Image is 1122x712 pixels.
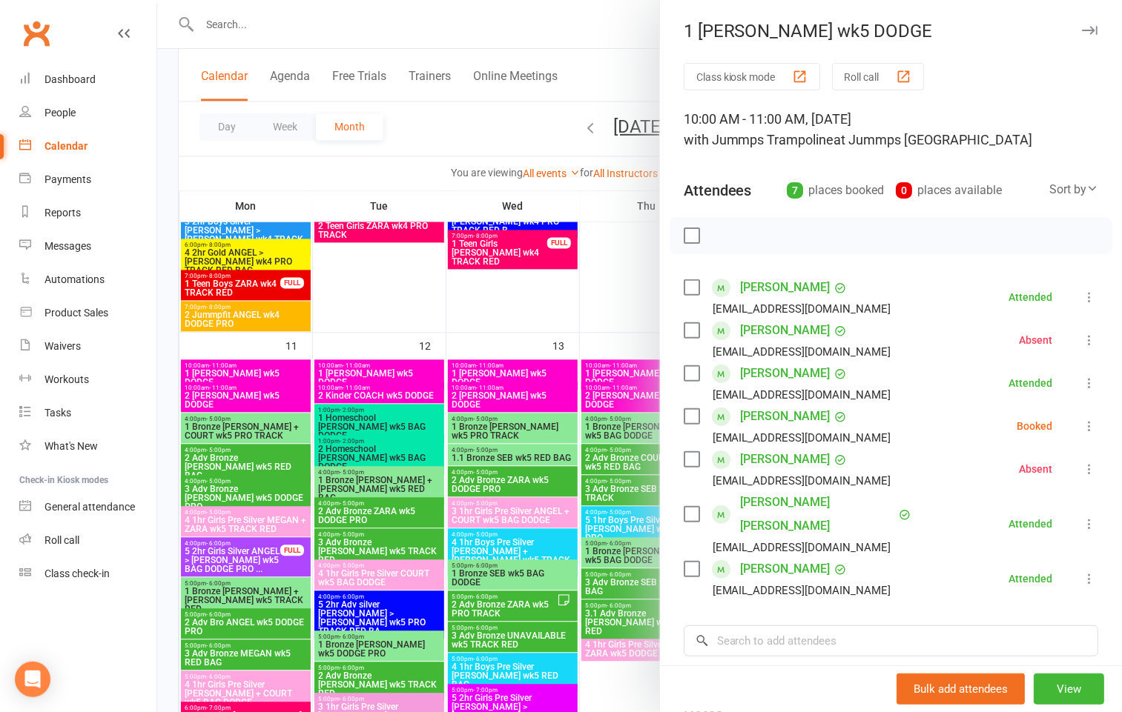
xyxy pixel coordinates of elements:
div: Absent [1019,464,1052,474]
div: 10:00 AM - 11:00 AM, [DATE] [684,109,1098,150]
a: [PERSON_NAME] [741,557,831,581]
a: Calendar [19,130,156,163]
a: [PERSON_NAME] [741,405,831,428]
div: Roll call [44,534,79,546]
a: Waivers [19,330,156,363]
div: Attended [1009,573,1052,584]
div: What's New [44,440,98,452]
a: Workouts [19,363,156,396]
div: Attended [1009,378,1052,388]
a: Product Sales [19,296,156,330]
div: Booked [1017,421,1052,431]
div: Product Sales [44,307,108,319]
a: Payments [19,163,156,196]
div: places booked [787,180,884,201]
div: 7 [787,182,803,199]
a: Clubworx [18,15,55,52]
button: Class kiosk mode [684,63,820,90]
div: [EMAIL_ADDRESS][DOMAIN_NAME] [713,428,891,448]
div: Attended [1009,519,1052,529]
div: [EMAIL_ADDRESS][DOMAIN_NAME] [713,299,891,319]
div: Absent [1019,335,1052,345]
div: People [44,107,76,119]
div: Payments [44,173,91,185]
a: Messages [19,230,156,263]
button: Roll call [832,63,924,90]
a: What's New [19,430,156,463]
div: Attended [1009,292,1052,302]
button: Bulk add attendees [897,673,1025,705]
a: General attendance kiosk mode [19,490,156,524]
a: Class kiosk mode [19,557,156,590]
a: [PERSON_NAME] [PERSON_NAME] [741,490,895,538]
div: Calendar [44,140,88,152]
a: Dashboard [19,63,156,96]
div: Workouts [44,373,89,385]
div: places available [896,180,1002,201]
span: at Jummps [GEOGRAPHIC_DATA] [834,132,1033,147]
span: with Jummps Trampoline [684,132,834,147]
div: Tasks [44,407,71,419]
a: [PERSON_NAME] [741,319,831,342]
a: Roll call [19,524,156,557]
a: [PERSON_NAME] [741,448,831,471]
div: [EMAIL_ADDRESS][DOMAIN_NAME] [713,342,891,362]
a: People [19,96,156,130]
a: Tasks [19,396,156,430]
div: Messages [44,240,91,252]
div: 0 [896,182,912,199]
div: Reports [44,207,81,219]
div: Automations [44,273,105,285]
div: Class check-in [44,568,110,579]
div: Open Intercom Messenger [15,662,50,697]
div: 1 [PERSON_NAME] wk5 DODGE [660,21,1122,41]
a: [PERSON_NAME] [741,276,831,299]
a: Reports [19,196,156,230]
div: Attendees [684,180,752,201]
button: View [1034,673,1104,705]
div: Dashboard [44,73,96,85]
div: Sort by [1049,180,1098,199]
a: [PERSON_NAME] [741,362,831,385]
div: [EMAIL_ADDRESS][DOMAIN_NAME] [713,581,891,600]
div: Waivers [44,340,81,352]
div: [EMAIL_ADDRESS][DOMAIN_NAME] [713,385,891,405]
a: Automations [19,263,156,296]
div: General attendance [44,501,135,513]
input: Search to add attendees [684,625,1098,656]
div: [EMAIL_ADDRESS][DOMAIN_NAME] [713,471,891,490]
div: [EMAIL_ADDRESS][DOMAIN_NAME] [713,538,891,557]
